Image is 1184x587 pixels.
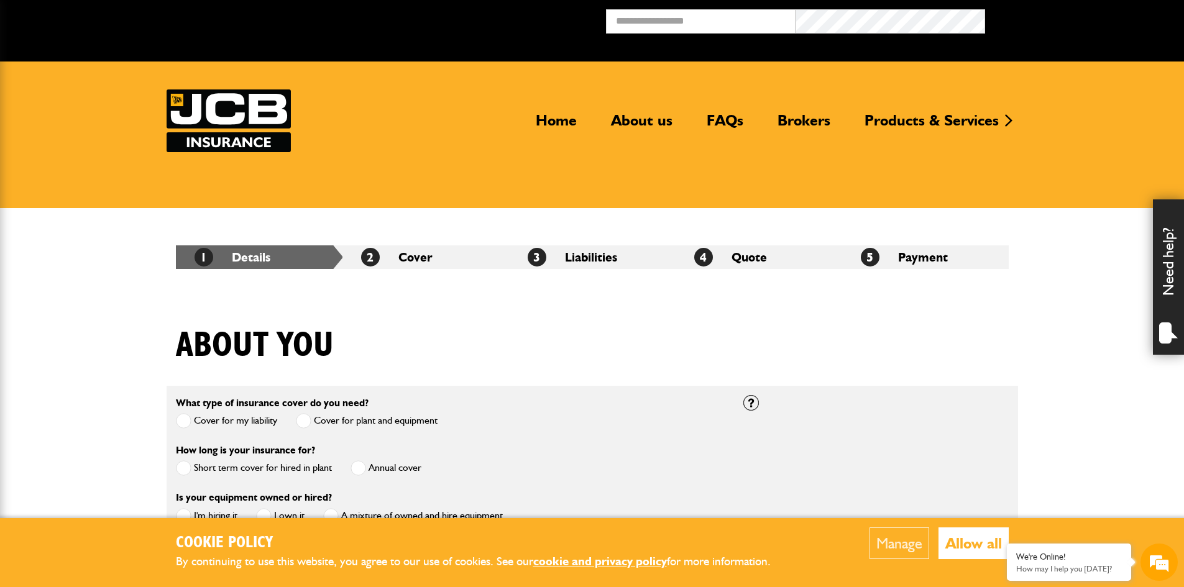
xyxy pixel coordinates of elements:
[938,527,1009,559] button: Allow all
[176,552,791,571] p: By continuing to use this website, you agree to our use of cookies. See our for more information.
[351,460,421,476] label: Annual cover
[256,508,305,524] label: I own it
[985,9,1175,29] button: Broker Login
[361,248,380,266] span: 2
[842,245,1009,269] li: Payment
[870,527,929,559] button: Manage
[533,554,667,568] a: cookie and privacy policy
[342,245,509,269] li: Cover
[176,325,334,366] h1: About you
[167,89,291,152] img: JCB Insurance Services logo
[694,248,713,266] span: 4
[323,508,503,524] label: A mixture of owned and hire equipment
[768,111,840,140] a: Brokers
[167,89,291,152] a: JCB Insurance Services
[1016,552,1122,562] div: We're Online!
[176,413,277,429] label: Cover for my liability
[855,111,1008,140] a: Products & Services
[697,111,753,140] a: FAQs
[602,111,682,140] a: About us
[861,248,879,266] span: 5
[195,248,213,266] span: 1
[528,248,546,266] span: 3
[176,493,332,503] label: Is your equipment owned or hired?
[176,445,315,455] label: How long is your insurance for?
[176,398,369,408] label: What type of insurance cover do you need?
[526,111,586,140] a: Home
[509,245,676,269] li: Liabilities
[176,460,332,476] label: Short term cover for hired in plant
[1016,564,1122,573] p: How may I help you today?
[1153,199,1184,355] div: Need help?
[176,534,791,553] h2: Cookie Policy
[176,508,237,524] label: I'm hiring it
[676,245,842,269] li: Quote
[296,413,438,429] label: Cover for plant and equipment
[176,245,342,269] li: Details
